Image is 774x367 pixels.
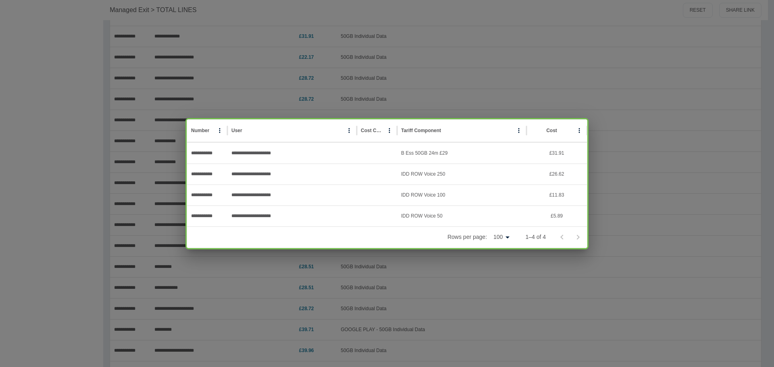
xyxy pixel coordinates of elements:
[401,128,441,133] div: Tariff Component
[397,185,526,205] div: IDD ROW Voice 100
[397,205,526,226] div: IDD ROW Voice 50
[343,125,355,136] button: User column menu
[384,125,395,136] button: Cost Centre column menu
[231,128,242,133] div: User
[526,205,587,226] div: £5.89
[526,185,587,205] div: £11.83
[526,164,587,185] div: £26.62
[525,233,546,241] p: 1–4 of 4
[361,128,383,133] div: Cost Centre
[490,231,512,243] div: 100
[546,128,557,133] div: Cost
[214,125,225,136] button: Number column menu
[447,233,487,241] p: Rows per page:
[397,164,526,185] div: IDD ROW Voice 250
[574,125,585,136] button: Cost column menu
[397,143,526,164] div: B Ess 50GB 24m £29
[191,128,209,133] div: Number
[513,125,524,136] button: Tariff Component column menu
[526,143,587,164] div: £31.91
